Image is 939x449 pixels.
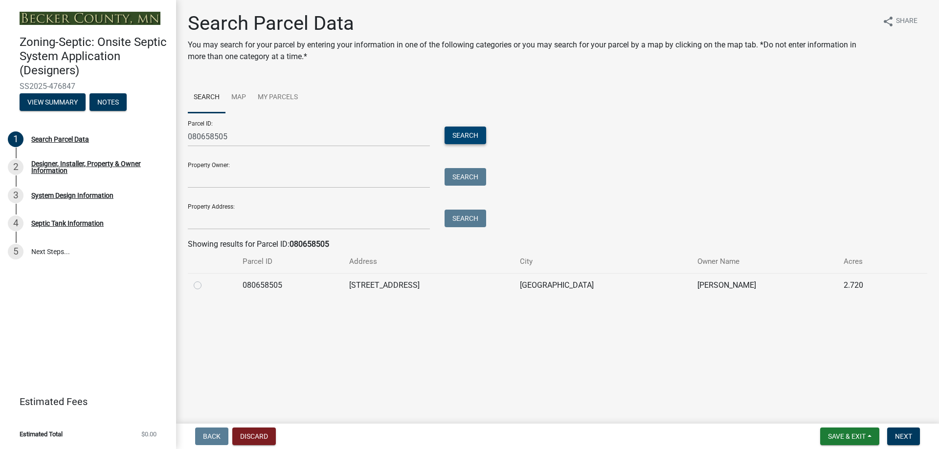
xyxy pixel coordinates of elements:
button: Discard [232,428,276,445]
td: [STREET_ADDRESS] [343,273,514,297]
div: 3 [8,188,23,203]
button: Search [445,210,486,227]
p: You may search for your parcel by entering your information in one of the following categories or... [188,39,874,63]
div: Septic Tank Information [31,220,104,227]
span: SS2025-476847 [20,82,156,91]
a: Search [188,82,225,113]
div: 5 [8,244,23,259]
button: Next [887,428,920,445]
div: System Design Information [31,192,113,199]
th: Owner Name [692,250,838,273]
span: Back [203,432,221,440]
td: 080658505 [237,273,343,297]
button: Back [195,428,228,445]
strong: 080658505 [290,239,329,249]
div: Showing results for Parcel ID: [188,238,927,250]
td: [PERSON_NAME] [692,273,838,297]
div: 2 [8,159,23,175]
td: [GEOGRAPHIC_DATA] [514,273,692,297]
th: Parcel ID [237,250,343,273]
span: Share [896,16,917,27]
a: Estimated Fees [8,392,160,411]
i: share [882,16,894,27]
button: Save & Exit [820,428,879,445]
button: Search [445,168,486,186]
th: City [514,250,692,273]
h4: Zoning-Septic: Onsite Septic System Application (Designers) [20,35,168,77]
span: Estimated Total [20,431,63,437]
td: 2.720 [838,273,903,297]
div: 1 [8,131,23,147]
wm-modal-confirm: Summary [20,99,86,107]
th: Acres [838,250,903,273]
span: $0.00 [141,431,156,437]
h1: Search Parcel Data [188,12,874,35]
span: Next [895,432,912,440]
wm-modal-confirm: Notes [89,99,127,107]
img: Becker County, Minnesota [20,12,160,25]
th: Address [343,250,514,273]
button: Notes [89,93,127,111]
span: Save & Exit [828,432,866,440]
div: 4 [8,215,23,231]
button: View Summary [20,93,86,111]
button: Search [445,127,486,144]
a: My Parcels [252,82,304,113]
button: shareShare [874,12,925,31]
a: Map [225,82,252,113]
div: Search Parcel Data [31,136,89,143]
div: Designer, Installer, Property & Owner Information [31,160,160,174]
